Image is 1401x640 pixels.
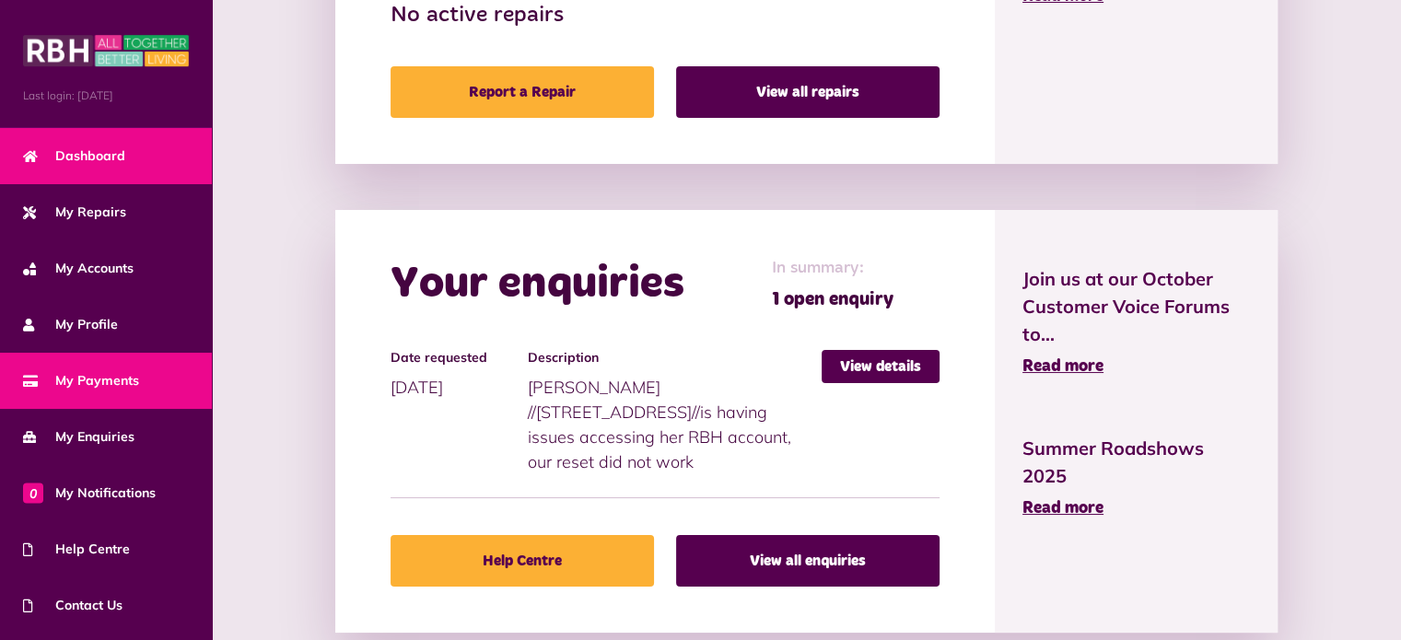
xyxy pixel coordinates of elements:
[1022,265,1250,379] a: Join us at our October Customer Voice Forums to... Read more
[23,87,189,104] span: Last login: [DATE]
[23,596,123,615] span: Contact Us
[1022,358,1103,375] span: Read more
[23,540,130,559] span: Help Centre
[676,66,940,118] a: View all repairs
[23,315,118,334] span: My Profile
[1022,265,1250,348] span: Join us at our October Customer Voice Forums to...
[676,535,940,587] a: View all enquiries
[1022,435,1250,490] span: Summer Roadshows 2025
[23,259,134,278] span: My Accounts
[23,146,125,166] span: Dashboard
[23,483,156,503] span: My Notifications
[391,66,654,118] a: Report a Repair
[772,256,893,281] span: In summary:
[1022,435,1250,521] a: Summer Roadshows 2025 Read more
[528,350,822,474] div: [PERSON_NAME] //[STREET_ADDRESS]//is having issues accessing her RBH account, our reset did not work
[772,285,893,313] span: 1 open enquiry
[391,350,519,366] h4: Date requested
[391,535,654,587] a: Help Centre
[23,483,43,503] span: 0
[528,350,812,366] h4: Description
[23,371,139,390] span: My Payments
[23,32,189,69] img: MyRBH
[822,350,940,383] a: View details
[391,3,940,29] h3: No active repairs
[1022,500,1103,517] span: Read more
[23,203,126,222] span: My Repairs
[391,350,528,400] div: [DATE]
[23,427,134,447] span: My Enquiries
[391,258,684,311] h2: Your enquiries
